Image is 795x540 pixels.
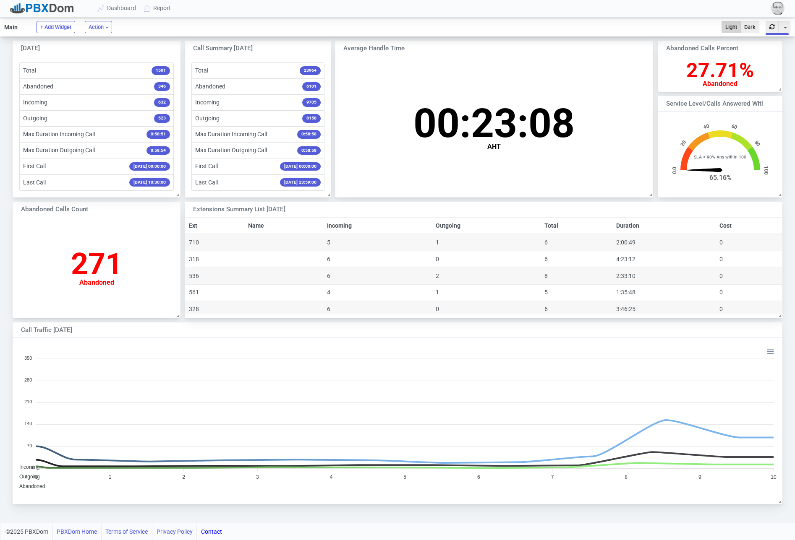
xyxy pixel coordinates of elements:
span: 8158 [302,114,321,123]
td: 6 [323,251,432,268]
li: Abandoned [19,78,174,95]
td: 0 [716,234,782,251]
li: Total [191,62,324,79]
td: 3:46:25 [613,301,716,318]
span: 346 [154,82,170,91]
td: 5 [541,284,612,301]
text: 65.16% [709,174,731,182]
div: AHT [413,143,575,150]
li: Max Duration Outgoing Call [19,142,174,158]
th: Cost [716,217,782,234]
td: 0 [716,284,782,301]
td: 6 [541,301,612,318]
th: Total [541,217,612,234]
span: Abandoned [19,483,45,489]
span: Outgoing [19,474,40,480]
th: Outgoing [432,217,541,234]
tspan: 2 [182,474,185,480]
text: 20 [679,139,688,148]
li: Max Duration Incoming Call [19,126,174,143]
div: Menu [766,347,774,354]
span: Incoming [19,464,40,470]
span: [DATE] 23:59:00 [280,178,321,187]
span: 523 [154,114,170,123]
td: 6 [323,267,432,284]
tspan: 0 [35,474,38,480]
td: 0 [432,301,541,318]
text: 80 [753,139,761,148]
text: 0.0 [672,166,677,174]
th: Ext [185,217,244,234]
td: 0 [716,267,782,284]
li: Incoming [19,94,174,111]
a: Privacy Policy [157,523,193,540]
div: ©2025 PBXDom [5,523,222,540]
li: First Call [19,158,174,174]
span: [DATE] 00:00:00 [280,162,321,171]
tspan: 7 [551,474,554,480]
li: Max Duration Incoming Call [191,126,324,143]
li: First Call [191,158,324,174]
button: Dark [740,21,759,33]
li: Outgoing [19,110,174,127]
tspan: 1 [109,474,112,480]
div: Abandoned [71,279,123,286]
td: 0 [432,251,541,268]
td: 4:23:12 [613,251,716,268]
span: 00:23:08 [413,100,575,147]
td: 6 [541,234,612,251]
td: 2:00:49 [613,234,716,251]
div: Call Summary [DATE] [193,44,310,53]
span: [DATE] 00:00:00 [129,162,170,171]
li: Incoming [191,94,324,111]
span: 0:58:58 [297,146,321,155]
div: [DATE] [21,44,157,53]
tspan: 8 [625,474,628,480]
tspan: 140 [24,421,32,426]
a: Contact [201,523,222,540]
li: Max Duration Outgoing Call [191,142,324,158]
td: 6 [323,301,432,318]
div: Abandoned Calls Percent [666,44,763,53]
li: Last Call [19,174,174,191]
td: 536 [185,267,244,284]
td: 1 [432,234,541,251]
tspan: 210 [24,399,32,404]
a: PBXDom Home [57,523,97,540]
span: 23964 [300,66,321,75]
th: Name [244,217,323,234]
text: 40 [702,123,710,130]
td: 0 [716,301,782,318]
td: 328 [185,301,244,318]
div: Service Level/Calls Answered within [666,99,763,109]
td: 6 [541,251,612,268]
li: Total [19,62,174,79]
span: 9705 [302,98,321,107]
tspan: 10 [771,474,777,480]
td: 2:33:10 [613,267,716,284]
tspan: 280 [24,377,32,382]
tspan: 5 [403,474,406,480]
td: 561 [185,284,244,301]
tspan: 9 [698,474,701,480]
tspan: 3 [256,474,259,480]
a: Dashboard [94,0,140,16]
button: + Add Widget [37,21,75,33]
td: 4 [323,284,432,301]
tspan: 0 [29,465,32,470]
button: Action [85,21,112,33]
span: 0:58:51 [146,130,170,139]
span: 6101 [302,82,321,91]
img: 59815a3c8890a36c254578057cc7be37 [771,2,785,15]
a: Terms of Service [105,523,148,540]
td: 1:35:48 [613,284,716,301]
span: 632 [154,98,170,107]
text: 60 [730,123,738,130]
a: Report [140,0,175,16]
td: 2 [432,267,541,284]
td: 0 [716,251,782,268]
li: Outgoing [191,110,324,127]
button: Light [722,21,741,33]
td: 5 [323,234,432,251]
td: 318 [185,251,244,268]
